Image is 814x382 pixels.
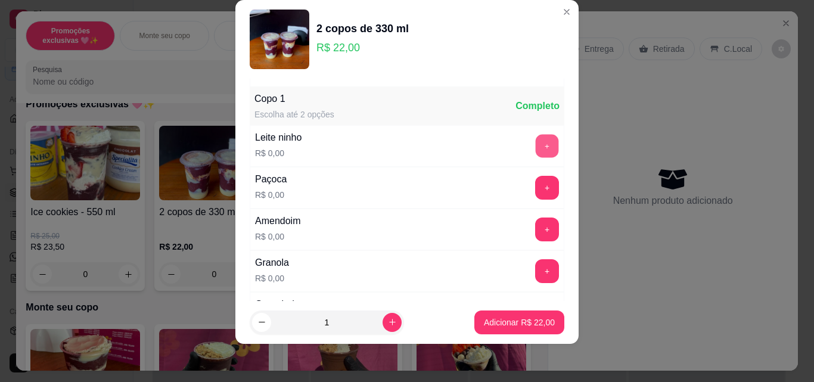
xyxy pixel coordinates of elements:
[255,189,287,201] p: R$ 0,00
[474,310,564,334] button: Adicionar R$ 22,00
[254,92,334,106] div: Copo 1
[255,147,302,159] p: R$ 0,00
[255,256,289,270] div: Granola
[255,172,287,187] div: Paçoca
[255,214,300,228] div: Amendoim
[316,39,409,56] p: R$ 22,00
[383,313,402,332] button: increase-product-quantity
[515,99,560,113] div: Completo
[254,108,334,120] div: Escolha até 2 opções
[255,297,300,312] div: Granulado
[255,231,300,243] p: R$ 0,00
[484,316,555,328] p: Adicionar R$ 22,00
[255,131,302,145] div: Leite ninho
[535,259,559,283] button: add
[536,135,559,158] button: add
[557,2,576,21] button: Close
[316,20,409,37] div: 2 copos de 330 ml
[255,272,289,284] p: R$ 0,00
[252,313,271,332] button: decrease-product-quantity
[535,176,559,200] button: add
[535,218,559,241] button: add
[250,10,309,69] img: product-image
